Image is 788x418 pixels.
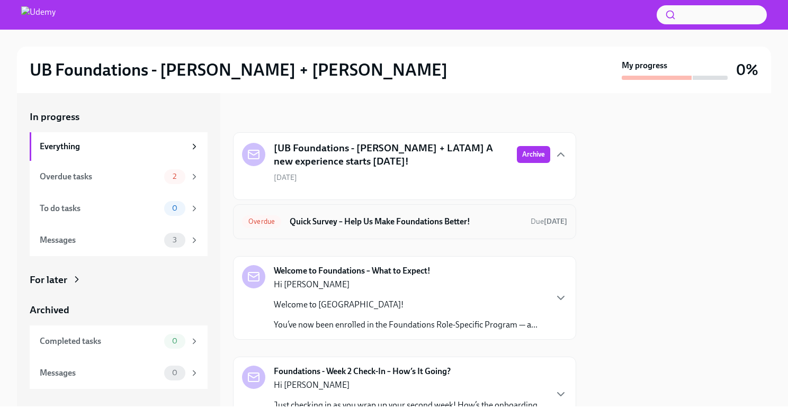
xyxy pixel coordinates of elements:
[242,217,281,225] span: Overdue
[40,141,185,152] div: Everything
[736,60,758,79] h3: 0%
[274,319,538,331] p: You’ve now been enrolled in the Foundations Role-Specific Program — a...
[40,171,160,183] div: Overdue tasks
[30,325,208,357] a: Completed tasks0
[517,146,550,163] button: Archive
[40,335,160,347] div: Completed tasks
[166,369,184,377] span: 0
[274,172,297,183] span: [DATE]
[30,224,208,256] a: Messages3
[290,216,522,228] h6: Quick Survey – Help Us Make Foundations Better!
[40,367,160,379] div: Messages
[30,110,208,124] a: In progress
[166,337,184,345] span: 0
[30,161,208,193] a: Overdue tasks2
[274,366,451,377] strong: Foundations - Week 2 Check-In – How’s It Going?
[274,279,538,290] p: Hi [PERSON_NAME]
[166,204,184,212] span: 0
[274,141,508,168] h5: [UB Foundations - [PERSON_NAME] + LATAM] A new experience starts [DATE]!
[30,303,208,317] a: Archived
[274,265,431,277] strong: Welcome to Foundations – What to Expect!
[30,132,208,161] a: Everything
[21,6,56,23] img: Udemy
[544,217,567,226] strong: [DATE]
[30,59,447,80] h2: UB Foundations - [PERSON_NAME] + [PERSON_NAME]
[531,216,567,226] span: August 25th, 2025 11:00
[622,60,667,71] strong: My progress
[30,273,208,287] a: For later
[30,273,67,287] div: For later
[166,172,183,180] span: 2
[274,379,546,391] p: Hi [PERSON_NAME]
[30,357,208,389] a: Messages0
[30,193,208,224] a: To do tasks0
[531,217,567,226] span: Due
[242,213,567,230] a: OverdueQuick Survey – Help Us Make Foundations Better!Due[DATE]
[274,299,538,311] p: Welcome to [GEOGRAPHIC_DATA]!
[40,203,160,214] div: To do tasks
[40,234,160,246] div: Messages
[522,149,545,160] span: Archive
[166,236,183,244] span: 3
[233,110,283,124] div: In progress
